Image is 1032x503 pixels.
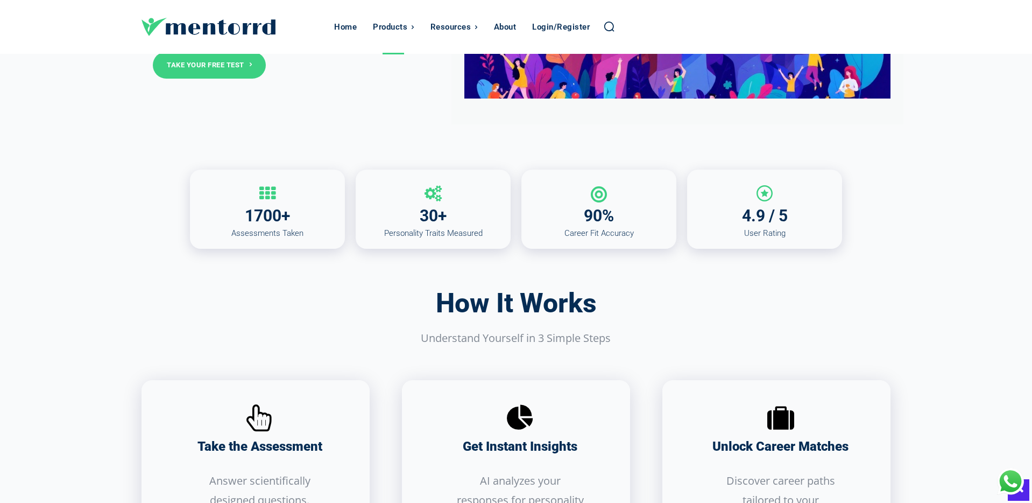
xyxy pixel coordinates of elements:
[201,228,334,238] p: Assessments Taken
[201,206,334,226] p: 1700+
[698,206,831,226] p: 4.9 / 5
[698,228,831,238] p: User Rating
[532,206,666,226] p: 90%
[142,18,329,36] a: Logo
[463,439,577,453] h3: Get Instant Insights
[153,52,266,78] a: Take Your Free Test
[366,206,500,226] p: 30+
[366,228,500,238] p: Personality Traits Measured
[997,468,1024,495] div: Chat with Us
[712,439,849,453] h3: Unlock Career Matches
[603,20,615,32] a: Search
[273,329,760,348] p: Understand Yourself in 3 Simple Steps
[197,439,322,453] h3: Take the Assessment
[436,289,597,318] h3: How It Works
[532,228,666,238] p: Career Fit Accuracy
